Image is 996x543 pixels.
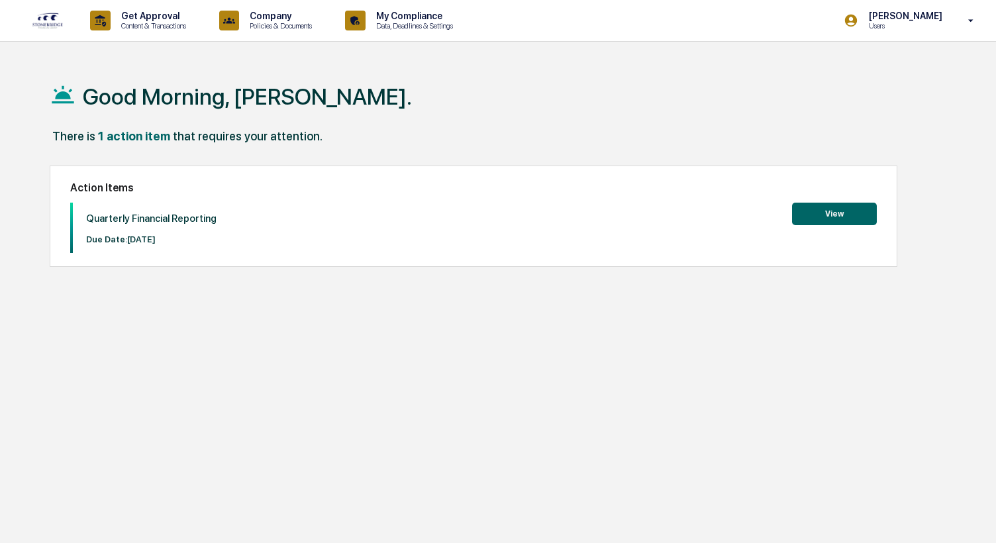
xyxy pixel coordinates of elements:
p: Company [239,11,319,21]
img: logo [32,12,64,29]
p: Quarterly Financial Reporting [86,213,217,224]
div: 1 action item [98,129,170,143]
p: Users [858,21,949,30]
p: Due Date: [DATE] [86,234,217,244]
a: View [792,207,877,219]
button: View [792,203,877,225]
p: [PERSON_NAME] [858,11,949,21]
p: Get Approval [111,11,193,21]
div: that requires your attention. [173,129,323,143]
p: Data, Deadlines & Settings [366,21,460,30]
p: My Compliance [366,11,460,21]
p: Content & Transactions [111,21,193,30]
div: There is [52,129,95,143]
p: Policies & Documents [239,21,319,30]
h2: Action Items [70,181,877,194]
h1: Good Morning, [PERSON_NAME]. [83,83,412,110]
